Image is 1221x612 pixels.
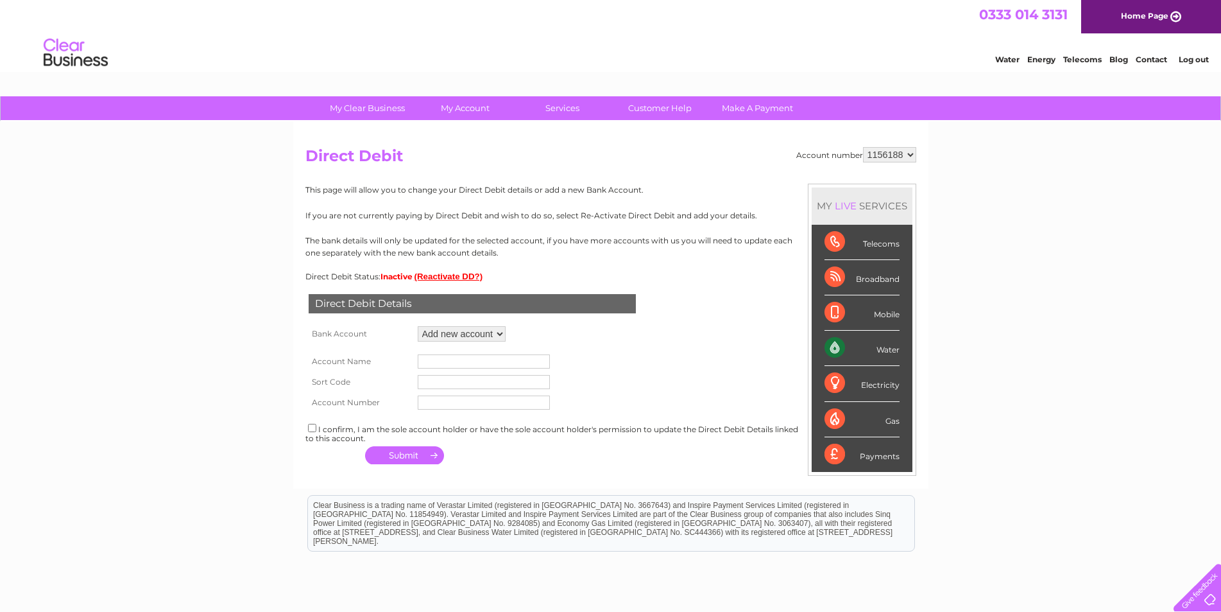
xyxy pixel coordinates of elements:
[832,200,859,212] div: LIVE
[1109,55,1128,64] a: Blog
[43,33,108,73] img: logo.png
[824,402,900,437] div: Gas
[1179,55,1209,64] a: Log out
[305,209,916,222] p: If you are not currently paying by Direct Debit and wish to do so, select Re-Activate Direct Debi...
[824,437,900,472] div: Payments
[704,96,810,120] a: Make A Payment
[796,147,916,162] div: Account number
[308,7,914,62] div: Clear Business is a trading name of Verastar Limited (registered in [GEOGRAPHIC_DATA] No. 3667643...
[305,272,916,281] div: Direct Debit Status:
[812,188,912,224] div: MY SERVICES
[995,55,1020,64] a: Water
[305,323,414,345] th: Bank Account
[305,422,916,443] div: I confirm, I am the sole account holder or have the sole account holder's permission to update th...
[824,366,900,401] div: Electricity
[305,351,414,372] th: Account Name
[1063,55,1102,64] a: Telecoms
[1136,55,1167,64] a: Contact
[509,96,615,120] a: Services
[305,392,414,413] th: Account Number
[309,294,636,313] div: Direct Debit Details
[305,147,916,171] h2: Direct Debit
[824,331,900,366] div: Water
[305,372,414,392] th: Sort Code
[824,260,900,295] div: Broadband
[305,234,916,259] p: The bank details will only be updated for the selected account, if you have more accounts with us...
[305,184,916,196] p: This page will allow you to change your Direct Debit details or add a new Bank Account.
[1027,55,1055,64] a: Energy
[824,295,900,331] div: Mobile
[414,272,483,281] button: (Reactivate DD?)
[314,96,420,120] a: My Clear Business
[380,272,413,281] span: Inactive
[824,225,900,260] div: Telecoms
[412,96,518,120] a: My Account
[607,96,713,120] a: Customer Help
[979,6,1068,22] a: 0333 014 3131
